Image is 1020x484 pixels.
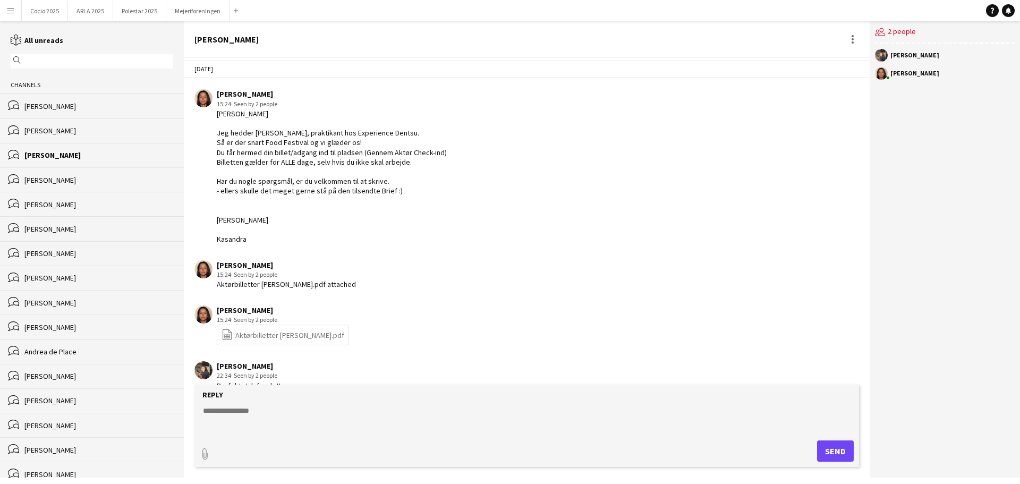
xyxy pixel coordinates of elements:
div: [PERSON_NAME] [24,298,173,308]
span: · Seen by 2 people [231,270,277,278]
div: 15:24 [217,99,447,109]
div: Aktørbilletter [PERSON_NAME].pdf attached [217,279,356,289]
div: [PERSON_NAME] [217,305,349,315]
div: [PERSON_NAME] [24,396,173,405]
label: Reply [202,390,223,400]
button: ARLA 2025 [68,1,113,21]
div: [PERSON_NAME] [24,224,173,234]
div: [PERSON_NAME] [217,260,356,270]
div: [DATE] [184,60,870,78]
div: [PERSON_NAME] [24,421,173,430]
div: 15:24 [217,270,356,279]
div: [PERSON_NAME] [24,371,173,381]
div: [PERSON_NAME] [217,89,447,99]
a: All unreads [11,36,63,45]
a: Aktørbilletter [PERSON_NAME].pdf [222,329,344,341]
div: [PERSON_NAME] [24,200,173,209]
button: Polestar 2025 [113,1,166,21]
div: [PERSON_NAME] [24,470,173,479]
div: Perfekt, tak for det! [217,381,280,390]
button: Send [817,440,854,462]
div: 22:34 [217,371,280,380]
div: 15:24 [217,315,349,325]
div: [PERSON_NAME] [194,35,259,44]
div: 2 people [875,21,1015,44]
div: [PERSON_NAME] Jeg hedder [PERSON_NAME], praktikant hos Experience Dentsu. Så er der snart Food Fe... [217,109,447,244]
button: Mejeriforeningen [166,1,229,21]
div: [PERSON_NAME] [217,361,280,371]
div: Andrea de Place [24,347,173,356]
div: [PERSON_NAME] [24,322,173,332]
div: [PERSON_NAME] [24,101,173,111]
div: [PERSON_NAME] [24,445,173,455]
div: [PERSON_NAME] [24,126,173,135]
div: [PERSON_NAME] [24,273,173,283]
button: Cocio 2025 [22,1,68,21]
div: [PERSON_NAME] [24,175,173,185]
span: · Seen by 2 people [231,371,277,379]
div: [PERSON_NAME] [24,150,173,160]
div: [PERSON_NAME] [890,70,939,77]
span: · Seen by 2 people [231,100,277,108]
div: [PERSON_NAME] [890,52,939,58]
span: · Seen by 2 people [231,316,277,324]
div: [PERSON_NAME] [24,249,173,258]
